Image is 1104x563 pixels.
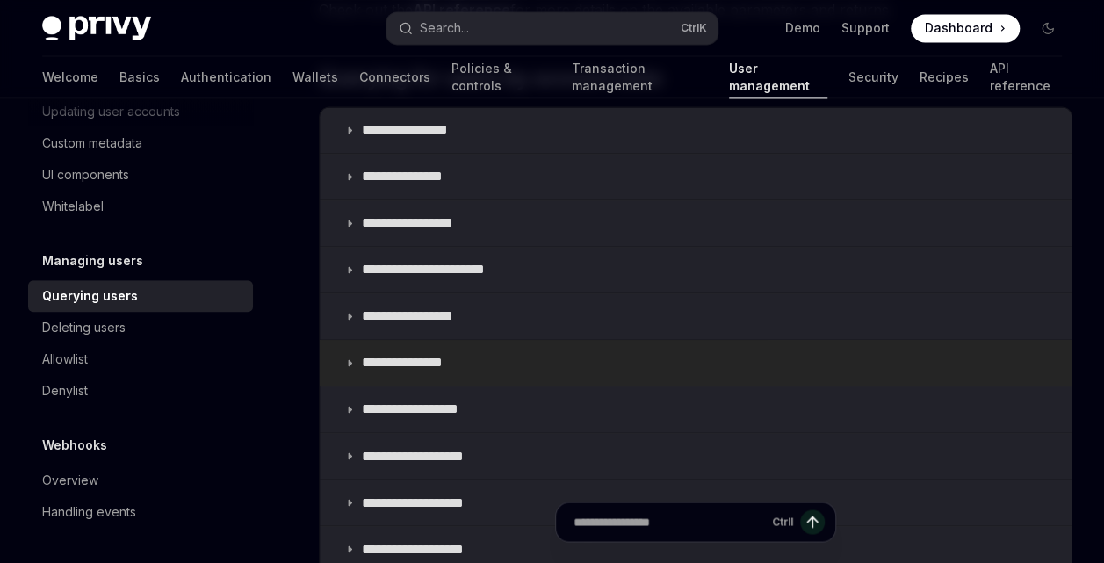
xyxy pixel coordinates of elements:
a: Overview [28,465,253,496]
a: Recipes [920,56,969,98]
button: Open search [386,12,717,44]
a: Support [841,19,890,37]
div: Deleting users [42,317,126,338]
a: Connectors [359,56,430,98]
a: Custom metadata [28,127,253,159]
div: Overview [42,470,98,491]
div: Querying users [42,285,138,307]
a: Security [848,56,898,98]
button: Toggle dark mode [1034,14,1062,42]
a: Wallets [292,56,338,98]
a: User management [729,56,827,98]
div: Whitelabel [42,196,104,217]
div: Allowlist [42,349,88,370]
a: Authentication [181,56,271,98]
a: Welcome [42,56,98,98]
a: Allowlist [28,343,253,375]
a: Basics [119,56,160,98]
a: Querying users [28,280,253,312]
div: Search... [420,18,469,39]
a: Transaction management [571,56,708,98]
a: Whitelabel [28,191,253,222]
input: Ask a question... [574,502,765,541]
div: Denylist [42,380,88,401]
a: Handling events [28,496,253,528]
a: API reference [990,56,1062,98]
img: dark logo [42,16,151,40]
a: Dashboard [911,14,1020,42]
h5: Webhooks [42,435,107,456]
button: Send message [800,509,825,534]
a: UI components [28,159,253,191]
a: Deleting users [28,312,253,343]
a: Demo [785,19,820,37]
div: UI components [42,164,129,185]
h5: Managing users [42,250,143,271]
span: Ctrl K [681,21,707,35]
span: Dashboard [925,19,992,37]
a: Denylist [28,375,253,407]
div: Handling events [42,502,136,523]
a: Policies & controls [451,56,550,98]
div: Custom metadata [42,133,142,154]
